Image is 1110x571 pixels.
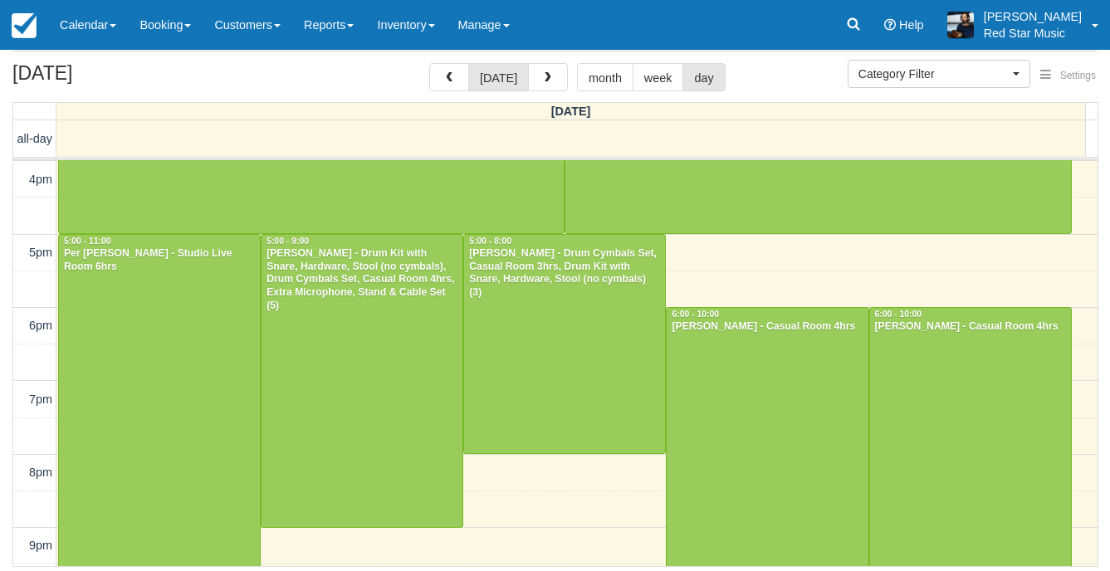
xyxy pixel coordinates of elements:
span: 6:00 - 10:00 [672,310,719,319]
div: Per [PERSON_NAME] - Studio Live Room 6hrs [63,247,256,274]
span: Settings [1060,70,1096,81]
i: Help [884,19,896,31]
button: Category Filter [848,60,1030,88]
span: Category Filter [858,66,1009,82]
div: [PERSON_NAME] - Casual Room 4hrs [874,320,1067,334]
span: 5pm [29,246,52,259]
button: month [577,63,633,91]
img: checkfront-main-nav-mini-logo.png [12,13,37,38]
p: [PERSON_NAME] [984,8,1082,25]
span: 6:00 - 10:00 [875,310,922,319]
span: 9pm [29,539,52,552]
button: [DATE] [468,63,529,91]
img: A1 [947,12,974,38]
span: 5:00 - 9:00 [266,237,309,246]
a: 5:00 - 8:00[PERSON_NAME] - Drum Cymbals Set, Casual Room 3hrs, Drum Kit with Snare, Hardware, Sto... [463,234,666,454]
span: 6pm [29,319,52,332]
div: [PERSON_NAME] - Casual Room 4hrs [671,320,863,334]
div: [PERSON_NAME] - Drum Cymbals Set, Casual Room 3hrs, Drum Kit with Snare, Hardware, Stool (no cymb... [468,247,661,300]
span: all-day [17,132,52,145]
span: 4pm [29,173,52,186]
span: 7pm [29,393,52,406]
span: Help [899,18,924,32]
a: 5:00 - 9:00[PERSON_NAME] - Drum Kit with Snare, Hardware, Stool (no cymbals), Drum Cymbals Set, C... [261,234,463,528]
p: Red Star Music [984,25,1082,41]
div: [PERSON_NAME] - Drum Kit with Snare, Hardware, Stool (no cymbals), Drum Cymbals Set, Casual Room ... [266,247,458,313]
span: 5:00 - 11:00 [64,237,111,246]
button: week [633,63,684,91]
button: day [682,63,725,91]
button: Settings [1030,64,1106,88]
span: [DATE] [551,105,591,118]
h2: [DATE] [12,63,222,94]
span: 8pm [29,466,52,479]
span: 5:00 - 8:00 [469,237,511,246]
